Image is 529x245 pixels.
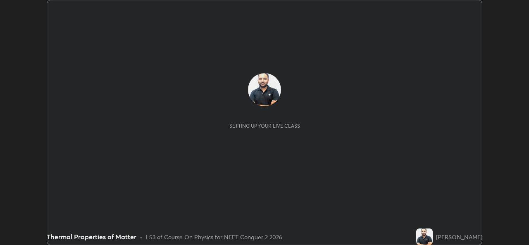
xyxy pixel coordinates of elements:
div: Thermal Properties of Matter [47,232,136,242]
div: [PERSON_NAME] [436,233,482,241]
div: • [140,233,143,241]
div: Setting up your live class [229,123,300,129]
div: L53 of Course On Physics for NEET Conquer 2 2026 [146,233,282,241]
img: f24e72077a7b4b049bd1b98a95eb8709.jpg [416,228,433,245]
img: f24e72077a7b4b049bd1b98a95eb8709.jpg [248,73,281,106]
